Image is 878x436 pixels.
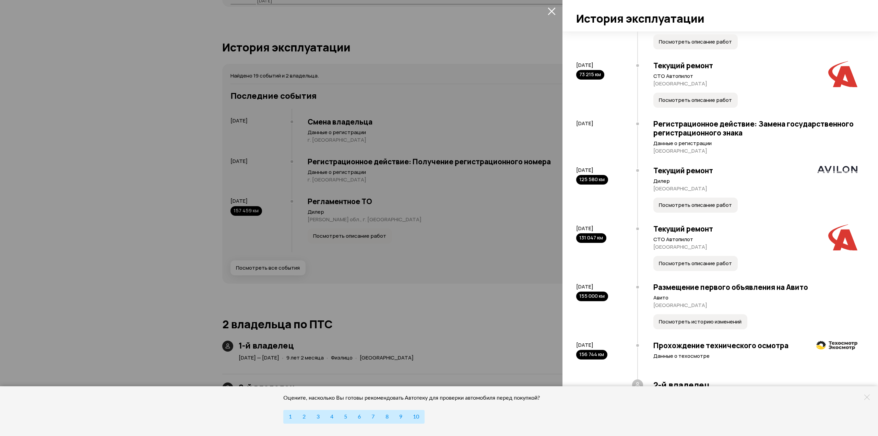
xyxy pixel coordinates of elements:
[576,61,593,69] span: [DATE]
[352,410,366,424] button: 6
[828,61,857,87] img: logo
[653,341,857,350] h3: Прохождение технического осмотра
[653,236,857,243] p: СТО Автопилот
[325,410,339,424] button: 4
[817,166,857,173] img: logo
[576,120,593,127] span: [DATE]
[653,198,738,213] button: Посмотреть описание работ
[653,353,857,360] p: Данные о техосмотре
[653,93,738,108] button: Посмотреть описание работ
[283,410,297,424] button: 1
[653,380,857,390] h3: 2-й владелец
[653,148,857,154] p: [GEOGRAPHIC_DATA]
[653,80,857,87] p: [GEOGRAPHIC_DATA]
[344,414,347,420] span: 5
[358,414,361,420] span: 6
[317,414,320,420] span: 3
[576,225,593,232] span: [DATE]
[407,410,425,424] button: 10
[653,302,857,309] p: [GEOGRAPHIC_DATA]
[576,175,608,185] div: 125 580 км
[659,318,741,325] span: Посмотреть историю изменений
[576,70,604,80] div: 73 215 км
[653,73,857,80] p: СТО Автопилот
[659,202,732,209] span: Посмотреть описание работ
[653,294,857,301] p: Авито
[339,410,353,424] button: 5
[653,34,738,49] button: Посмотреть описание работ
[576,166,593,174] span: [DATE]
[653,244,857,250] p: [GEOGRAPHIC_DATA]
[653,61,857,70] h3: Текущий ремонт
[546,5,557,16] button: закрыть
[653,314,747,329] button: Посмотреть историю изменений
[394,410,408,424] button: 9
[816,341,857,350] img: logo
[653,283,857,292] h3: Размещение первого объявления на Авито
[366,410,380,424] button: 7
[653,256,738,271] button: Посмотреть описание работ
[385,414,389,420] span: 8
[659,38,732,45] span: Посмотреть описание работ
[653,140,857,147] p: Данные о регистрации
[399,414,402,420] span: 9
[653,178,857,185] p: Дилер
[828,224,857,251] img: logo
[659,260,732,267] span: Посмотреть описание работ
[576,350,607,360] div: 156 744 км
[297,410,311,424] button: 2
[576,233,606,243] div: 131 047 км
[653,166,857,175] h3: Текущий ремонт
[283,394,549,401] div: Оцените, насколько Вы готовы рекомендовать Автотеку для проверки автомобиля перед покупкой?
[653,224,857,233] h3: Текущий ремонт
[289,414,292,420] span: 1
[302,414,306,420] span: 2
[311,410,325,424] button: 3
[413,414,419,420] span: 10
[576,341,593,349] span: [DATE]
[380,410,394,424] button: 8
[653,185,857,192] p: [GEOGRAPHIC_DATA]
[653,119,857,137] h3: Регистрационное действие: Замена государственного регистрационного знака
[576,292,608,301] div: 155 000 км
[659,97,732,104] span: Посмотреть описание работ
[371,414,375,420] span: 7
[330,414,333,420] span: 4
[576,283,593,290] span: [DATE]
